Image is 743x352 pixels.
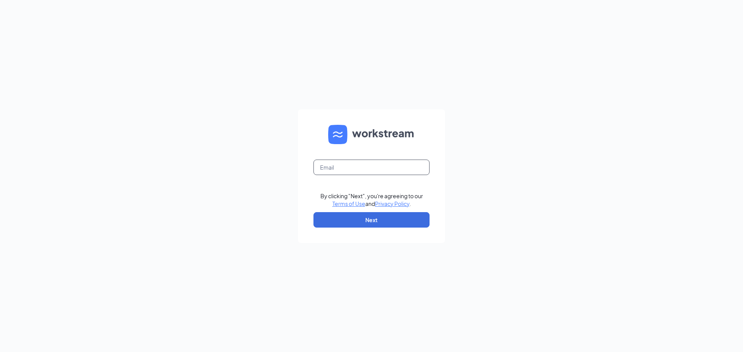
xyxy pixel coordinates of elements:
[313,212,430,228] button: Next
[328,125,415,144] img: WS logo and Workstream text
[320,192,423,207] div: By clicking "Next", you're agreeing to our and .
[332,200,365,207] a: Terms of Use
[313,160,430,175] input: Email
[375,200,409,207] a: Privacy Policy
